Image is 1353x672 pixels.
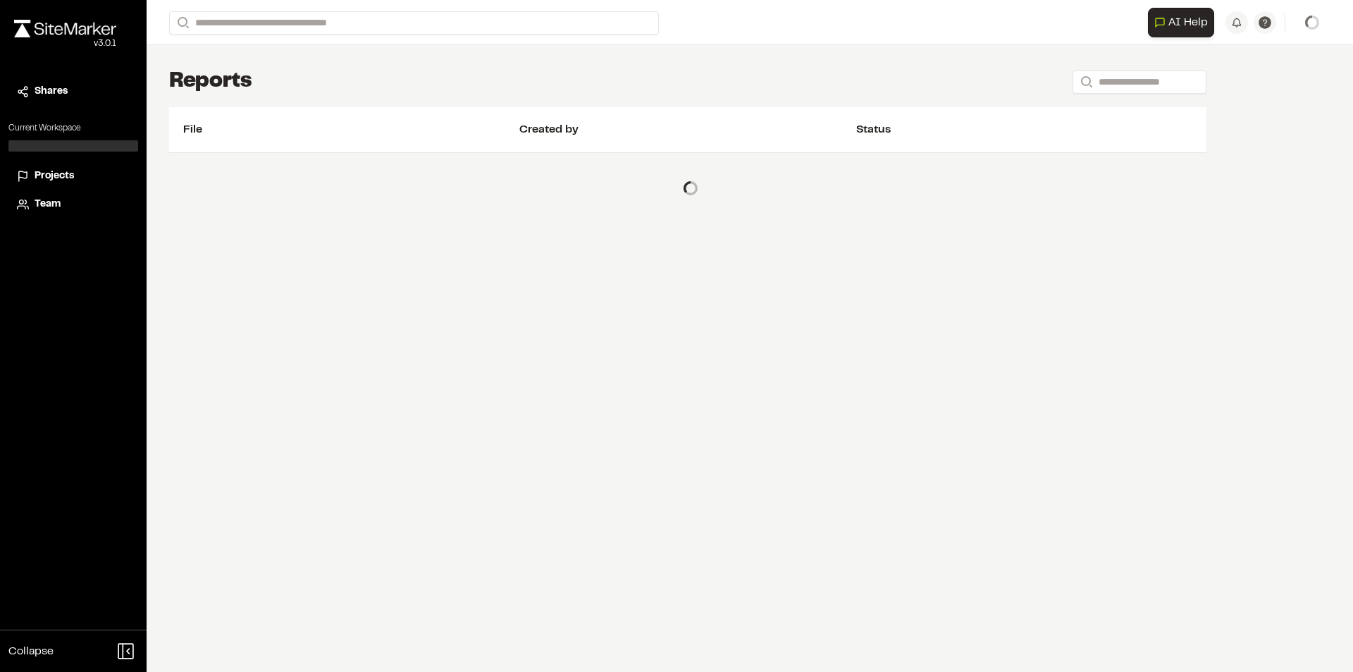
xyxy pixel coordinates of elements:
[1168,14,1208,31] span: AI Help
[856,121,1192,138] div: Status
[17,197,130,212] a: Team
[8,643,54,660] span: Collapse
[17,84,130,99] a: Shares
[169,11,194,35] button: Search
[35,169,74,184] span: Projects
[169,68,252,96] h1: Reports
[8,122,138,135] p: Current Workspace
[14,20,116,37] img: rebrand.png
[1073,71,1098,94] button: Search
[1148,8,1220,37] div: Open AI Assistant
[183,121,519,138] div: File
[1148,8,1214,37] button: Open AI Assistant
[17,169,130,184] a: Projects
[519,121,855,138] div: Created by
[35,84,68,99] span: Shares
[35,197,61,212] span: Team
[14,37,116,50] div: Oh geez...please don't...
